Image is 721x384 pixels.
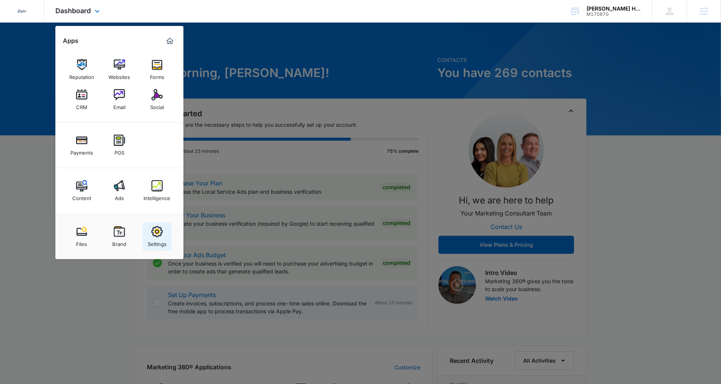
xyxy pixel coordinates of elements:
[115,146,124,156] div: POS
[143,176,171,205] a: Intelligence
[63,37,78,44] h2: Apps
[70,146,93,156] div: Payments
[67,55,96,84] a: Reputation
[150,100,164,110] div: Social
[76,237,87,247] div: Files
[587,12,642,17] div: account id
[105,55,134,84] a: Websites
[72,191,91,201] div: Content
[150,70,164,80] div: Forms
[587,6,642,12] div: account name
[115,191,124,201] div: Ads
[144,191,171,201] div: Intelligence
[67,176,96,205] a: Content
[143,55,171,84] a: Forms
[55,7,91,15] span: Dashboard
[105,131,134,159] a: POS
[69,70,94,80] div: Reputation
[164,35,176,47] a: Marketing 360® Dashboard
[113,237,127,247] div: Brand
[15,5,29,18] img: Sigler Corporate
[76,100,87,110] div: CRM
[143,222,171,251] a: Settings
[105,222,134,251] a: Brand
[105,176,134,205] a: Ads
[109,70,130,80] div: Websites
[113,100,125,110] div: Email
[148,237,167,247] div: Settings
[67,222,96,251] a: Files
[105,85,134,114] a: Email
[143,85,171,114] a: Social
[67,131,96,159] a: Payments
[67,85,96,114] a: CRM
